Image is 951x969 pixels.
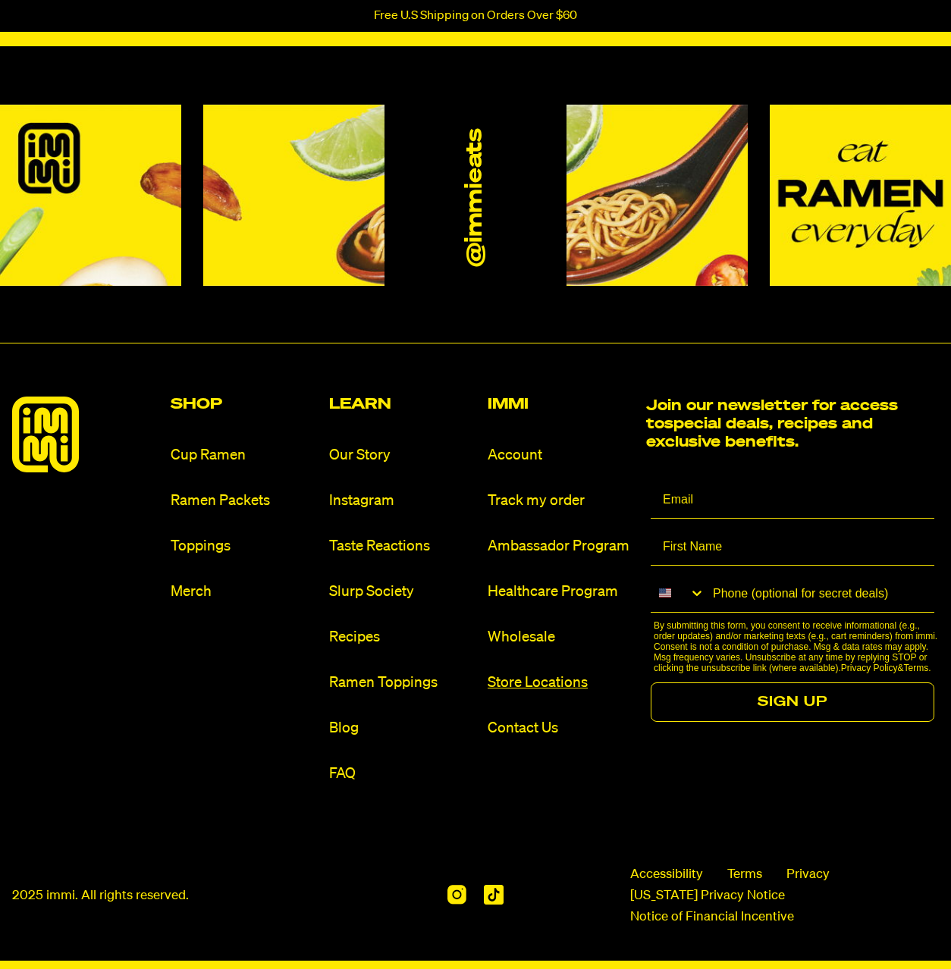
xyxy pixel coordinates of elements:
[329,764,475,784] a: FAQ
[630,908,794,927] a: Notice of Financial Incentive
[630,866,703,884] span: Accessibility
[488,445,634,466] a: Account
[171,491,317,511] a: Ramen Packets
[329,397,475,412] h2: Learn
[488,627,634,648] a: Wholesale
[659,587,671,599] img: United States
[484,885,504,905] img: TikTok
[329,582,475,602] a: Slurp Society
[329,445,475,466] a: Our Story
[171,445,317,466] a: Cup Ramen
[488,536,634,557] a: Ambassador Program
[488,491,634,511] a: Track my order
[488,397,634,412] h2: Immi
[567,105,748,286] img: Instagram
[171,582,317,602] a: Merch
[171,397,317,412] h2: Shop
[841,663,898,673] a: Privacy Policy
[488,673,634,693] a: Store Locations
[651,481,934,519] input: Email
[374,9,577,23] p: Free U.S Shipping on Orders Over $60
[488,582,634,602] a: Healthcare Program
[705,575,934,612] input: Phone (optional for secret deals)
[488,718,634,739] a: Contact Us
[727,866,762,884] a: Terms
[329,627,475,648] a: Recipes
[651,682,934,722] button: SIGN UP
[447,885,466,905] img: Instagram
[463,128,489,266] a: @immieats
[171,536,317,557] a: Toppings
[12,397,79,472] img: immieats
[329,718,475,739] a: Blog
[329,536,475,557] a: Taste Reactions
[904,663,929,673] a: Terms
[203,105,384,286] img: Instagram
[770,105,951,286] img: Instagram
[329,491,475,511] a: Instagram
[786,866,830,884] a: Privacy
[12,887,189,905] p: 2025 immi. All rights reserved.
[630,887,785,905] a: [US_STATE] Privacy Notice
[651,528,934,566] input: First Name
[651,575,705,611] button: Search Countries
[654,620,939,673] p: By submitting this form, you consent to receive informational (e.g., order updates) and/or market...
[329,673,475,693] a: Ramen Toppings
[646,397,908,451] h2: Join our newsletter for access to special deals, recipes and exclusive benefits.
